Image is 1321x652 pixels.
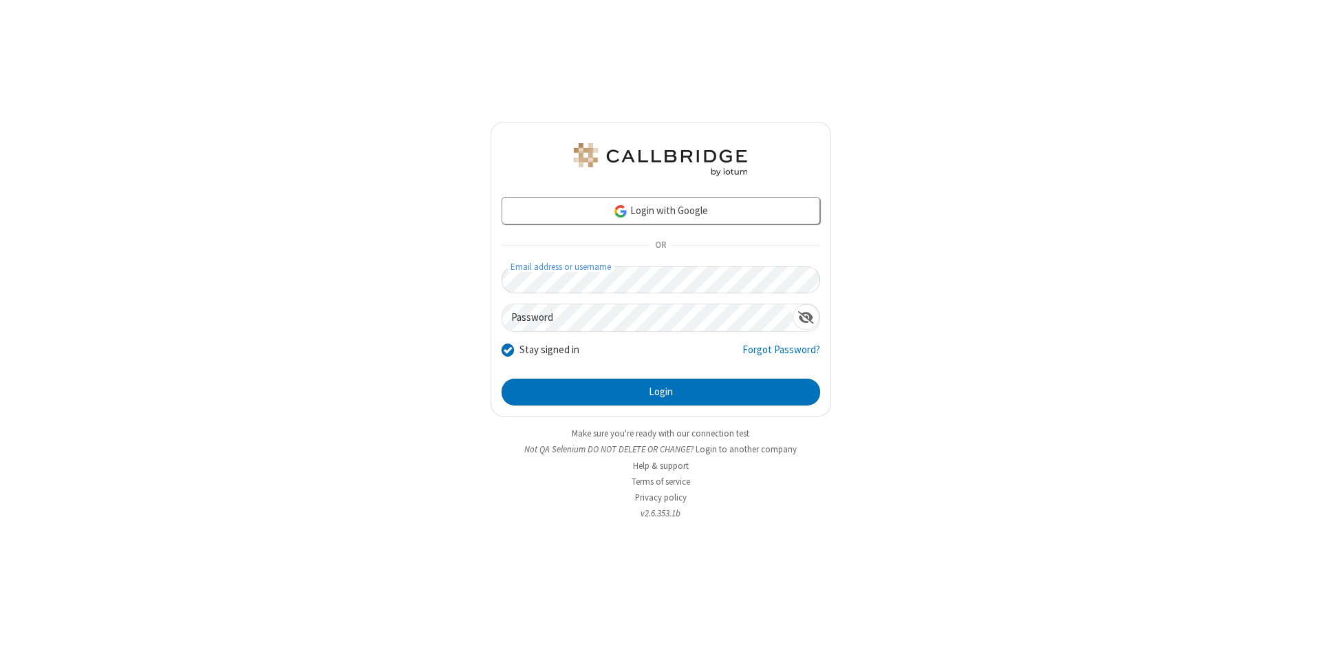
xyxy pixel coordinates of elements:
img: QA Selenium DO NOT DELETE OR CHANGE [571,143,750,176]
a: Terms of service [632,476,690,487]
img: google-icon.png [613,204,628,219]
a: Forgot Password? [742,342,820,368]
span: OR [649,236,672,255]
iframe: Chat [1287,616,1311,642]
a: Make sure you're ready with our connection test [572,428,749,439]
input: Email address or username [502,266,820,293]
li: Not QA Selenium DO NOT DELETE OR CHANGE? [491,443,831,456]
a: Help & support [633,460,689,472]
button: Login to another company [696,443,797,456]
li: v2.6.353.1b [491,507,831,520]
button: Login [502,379,820,406]
a: Privacy policy [635,492,687,503]
a: Login with Google [502,197,820,224]
div: Show password [793,304,819,330]
label: Stay signed in [519,342,579,358]
input: Password [502,304,793,331]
